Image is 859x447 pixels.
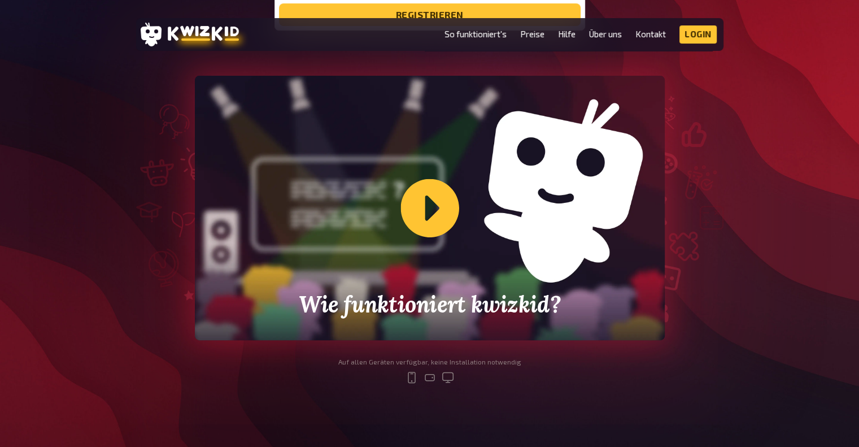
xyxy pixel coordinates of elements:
[558,29,575,39] a: Hilfe
[338,358,521,366] div: Auf allen Geräten verfügbar, keine Installation notwendig
[405,371,418,384] svg: mobile
[589,29,622,39] a: Über uns
[520,29,544,39] a: Preise
[441,371,455,384] svg: desktop
[679,25,717,44] a: Login
[289,292,570,318] h2: Wie funktioniert kwizkid?
[635,29,666,39] a: Kontakt
[444,29,507,39] a: So funktioniert's
[279,3,581,26] button: registrieren
[423,371,437,384] svg: tablet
